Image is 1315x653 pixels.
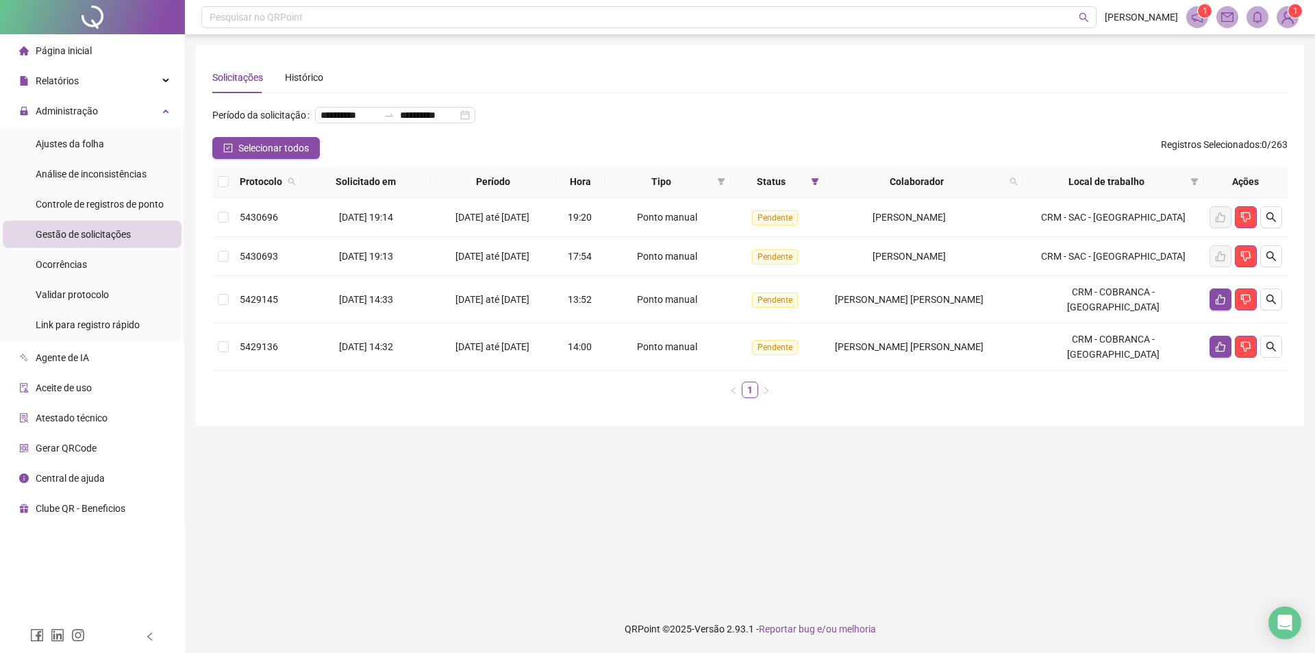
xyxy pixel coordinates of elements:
span: facebook [30,628,44,642]
span: 17:54 [568,251,592,262]
span: 5429136 [240,341,278,352]
span: info-circle [19,473,29,483]
footer: QRPoint © 2025 - 2.93.1 - [185,605,1315,653]
span: : 0 / 263 [1161,137,1288,159]
span: file [19,76,29,86]
span: Controle de registros de ponto [36,199,164,210]
span: Versão [694,624,725,634]
span: Status [736,174,805,189]
span: search [1079,12,1089,23]
td: CRM - SAC - [GEOGRAPHIC_DATA] [1023,237,1204,276]
span: search [1266,251,1277,262]
span: [PERSON_NAME] [1105,10,1178,25]
div: Open Intercom Messenger [1268,606,1301,639]
span: [DATE] até [DATE] [455,212,529,223]
span: 13:52 [568,294,592,305]
span: Validar protocolo [36,289,109,300]
span: Gerar QRCode [36,443,97,454]
span: Página inicial [36,45,92,56]
span: [PERSON_NAME] [PERSON_NAME] [835,341,984,352]
span: instagram [71,628,85,642]
span: Ponto manual [637,341,697,352]
span: [DATE] até [DATE] [455,341,529,352]
span: 5429145 [240,294,278,305]
span: search [1266,294,1277,305]
span: like [1215,294,1226,305]
span: left [145,632,155,641]
button: right [758,382,775,398]
span: Protocolo [240,174,282,189]
span: swap-right [384,110,394,121]
span: Ocorrências [36,259,87,270]
span: Pendente [752,340,798,355]
span: solution [19,413,29,423]
span: search [1010,177,1018,186]
span: Link para registro rápido [36,319,140,330]
span: [PERSON_NAME] [873,212,946,223]
span: [DATE] 19:13 [339,251,393,262]
span: Tipo [610,174,712,189]
span: notification [1191,11,1203,23]
span: search [1266,212,1277,223]
span: Central de ajuda [36,473,105,484]
span: Colaborador [830,174,1003,189]
span: Relatórios [36,75,79,86]
span: Registros Selecionados [1161,139,1260,150]
td: CRM - COBRANCA - [GEOGRAPHIC_DATA] [1023,323,1204,371]
button: Selecionar todos [212,137,320,159]
span: filter [808,171,822,192]
span: Ponto manual [637,212,697,223]
span: right [762,386,771,395]
span: Gestão de solicitações [36,229,131,240]
span: Administração [36,106,98,116]
span: [DATE] 14:32 [339,341,393,352]
span: to [384,110,394,121]
sup: 1 [1198,4,1212,18]
label: Período da solicitação [212,104,315,126]
span: [DATE] 14:33 [339,294,393,305]
span: filter [1190,177,1199,186]
span: search [285,171,299,192]
sup: Atualize o seu contato no menu Meus Dados [1288,4,1302,18]
span: Ponto manual [637,294,697,305]
span: Pendente [752,293,798,308]
span: 1 [1293,6,1298,16]
span: Selecionar todos [238,140,309,156]
li: 1 [742,382,758,398]
a: 1 [742,382,757,397]
span: [PERSON_NAME] [PERSON_NAME] [835,294,984,305]
span: dislike [1240,294,1251,305]
span: search [1007,171,1020,192]
span: [DATE] até [DATE] [455,251,529,262]
th: Hora [556,166,605,198]
span: mail [1221,11,1233,23]
li: Página anterior [725,382,742,398]
span: gift [19,504,29,513]
span: Local de trabalho [1029,174,1185,189]
span: lock [19,106,29,116]
th: Solicitado em [301,166,430,198]
button: left [725,382,742,398]
span: audit [19,383,29,393]
span: 5430696 [240,212,278,223]
span: 5430693 [240,251,278,262]
div: Histórico [285,70,323,85]
span: Clube QR - Beneficios [36,503,125,514]
span: left [729,386,738,395]
span: 1 [1203,6,1207,16]
span: Ponto manual [637,251,697,262]
div: Solicitações [212,70,263,85]
span: [PERSON_NAME] [873,251,946,262]
span: search [1266,341,1277,352]
span: filter [1188,171,1201,192]
span: Agente de IA [36,352,89,363]
span: search [288,177,296,186]
th: Período [430,166,556,198]
span: filter [811,177,819,186]
span: check-square [223,143,233,153]
span: [DATE] até [DATE] [455,294,529,305]
span: Pendente [752,249,798,264]
span: Pendente [752,210,798,225]
td: CRM - SAC - [GEOGRAPHIC_DATA] [1023,198,1204,237]
span: filter [717,177,725,186]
